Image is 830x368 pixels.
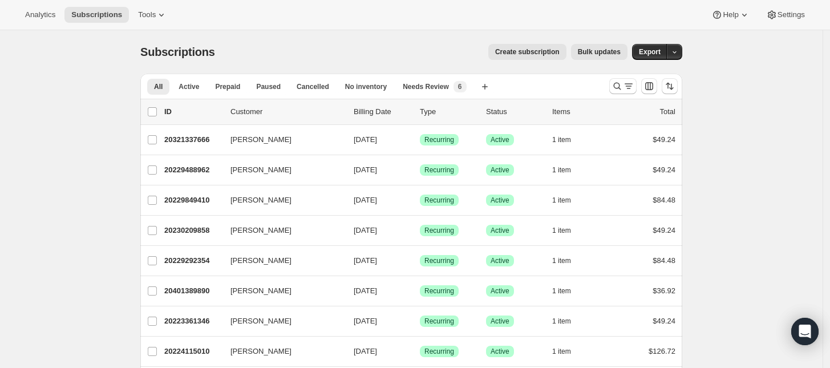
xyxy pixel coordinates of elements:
button: 1 item [552,343,584,359]
p: 20223361346 [164,316,221,327]
div: 20224115010[PERSON_NAME][DATE]SuccessRecurringSuccessActive1 item$126.72 [164,343,675,359]
span: 1 item [552,317,571,326]
span: [DATE] [354,347,377,355]
button: [PERSON_NAME] [224,282,338,300]
span: Bulk updates [578,47,621,56]
span: $126.72 [649,347,675,355]
p: Billing Date [354,106,411,118]
span: Active [491,135,509,144]
div: IDCustomerBilling DateTypeStatusItemsTotal [164,106,675,118]
span: [DATE] [354,135,377,144]
span: 1 item [552,347,571,356]
p: Total [660,106,675,118]
span: Prepaid [215,82,240,91]
span: [DATE] [354,317,377,325]
span: Tools [138,10,156,19]
span: [PERSON_NAME] [230,225,291,236]
div: 20321337666[PERSON_NAME][DATE]SuccessRecurringSuccessActive1 item$49.24 [164,132,675,148]
button: 1 item [552,253,584,269]
span: Active [491,347,509,356]
span: Recurring [424,256,454,265]
span: [PERSON_NAME] [230,346,291,357]
button: Create subscription [488,44,566,60]
button: Customize table column order and visibility [641,78,657,94]
button: Settings [759,7,812,23]
p: 20321337666 [164,134,221,145]
span: Create subscription [495,47,560,56]
div: Open Intercom Messenger [791,318,819,345]
span: 1 item [552,196,571,205]
span: [PERSON_NAME] [230,255,291,266]
p: Customer [230,106,345,118]
span: Active [491,256,509,265]
span: Recurring [424,286,454,296]
span: $49.24 [653,165,675,174]
p: Status [486,106,543,118]
span: $84.48 [653,196,675,204]
p: 20229849410 [164,195,221,206]
button: Export [632,44,667,60]
button: 1 item [552,313,584,329]
span: [PERSON_NAME] [230,134,291,145]
button: 1 item [552,162,584,178]
span: Cancelled [297,82,329,91]
div: 20229849410[PERSON_NAME][DATE]SuccessRecurringSuccessActive1 item$84.48 [164,192,675,208]
span: $84.48 [653,256,675,265]
span: Recurring [424,317,454,326]
span: [PERSON_NAME] [230,164,291,176]
span: 6 [458,82,462,91]
div: Items [552,106,609,118]
button: Analytics [18,7,62,23]
div: 20230209858[PERSON_NAME][DATE]SuccessRecurringSuccessActive1 item$49.24 [164,223,675,238]
p: 20230209858 [164,225,221,236]
button: Sort the results [662,78,678,94]
button: 1 item [552,132,584,148]
span: Active [491,317,509,326]
p: 20224115010 [164,346,221,357]
button: 1 item [552,283,584,299]
span: [PERSON_NAME] [230,316,291,327]
button: Tools [131,7,174,23]
button: 1 item [552,192,584,208]
span: Recurring [424,135,454,144]
div: 20229488962[PERSON_NAME][DATE]SuccessRecurringSuccessActive1 item$49.24 [164,162,675,178]
span: All [154,82,163,91]
span: $49.24 [653,226,675,234]
span: Export [639,47,661,56]
span: [DATE] [354,196,377,204]
div: Type [420,106,477,118]
p: 20229292354 [164,255,221,266]
button: Bulk updates [571,44,627,60]
button: Subscriptions [64,7,129,23]
span: $49.24 [653,317,675,325]
span: [PERSON_NAME] [230,195,291,206]
button: [PERSON_NAME] [224,221,338,240]
span: 1 item [552,256,571,265]
span: Active [491,196,509,205]
span: Analytics [25,10,55,19]
span: No inventory [345,82,387,91]
span: Needs Review [403,82,449,91]
div: 20229292354[PERSON_NAME][DATE]SuccessRecurringSuccessActive1 item$84.48 [164,253,675,269]
button: [PERSON_NAME] [224,191,338,209]
span: Active [491,286,509,296]
p: 20401389890 [164,285,221,297]
span: $49.24 [653,135,675,144]
span: [PERSON_NAME] [230,285,291,297]
span: Recurring [424,165,454,175]
p: ID [164,106,221,118]
span: 1 item [552,226,571,235]
span: Recurring [424,196,454,205]
span: $36.92 [653,286,675,295]
span: Paused [256,82,281,91]
button: [PERSON_NAME] [224,131,338,149]
span: Recurring [424,226,454,235]
span: Subscriptions [140,46,215,58]
span: [DATE] [354,226,377,234]
span: 1 item [552,286,571,296]
span: Subscriptions [71,10,122,19]
button: 1 item [552,223,584,238]
button: Help [705,7,756,23]
button: Create new view [476,79,494,95]
div: 20223361346[PERSON_NAME][DATE]SuccessRecurringSuccessActive1 item$49.24 [164,313,675,329]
